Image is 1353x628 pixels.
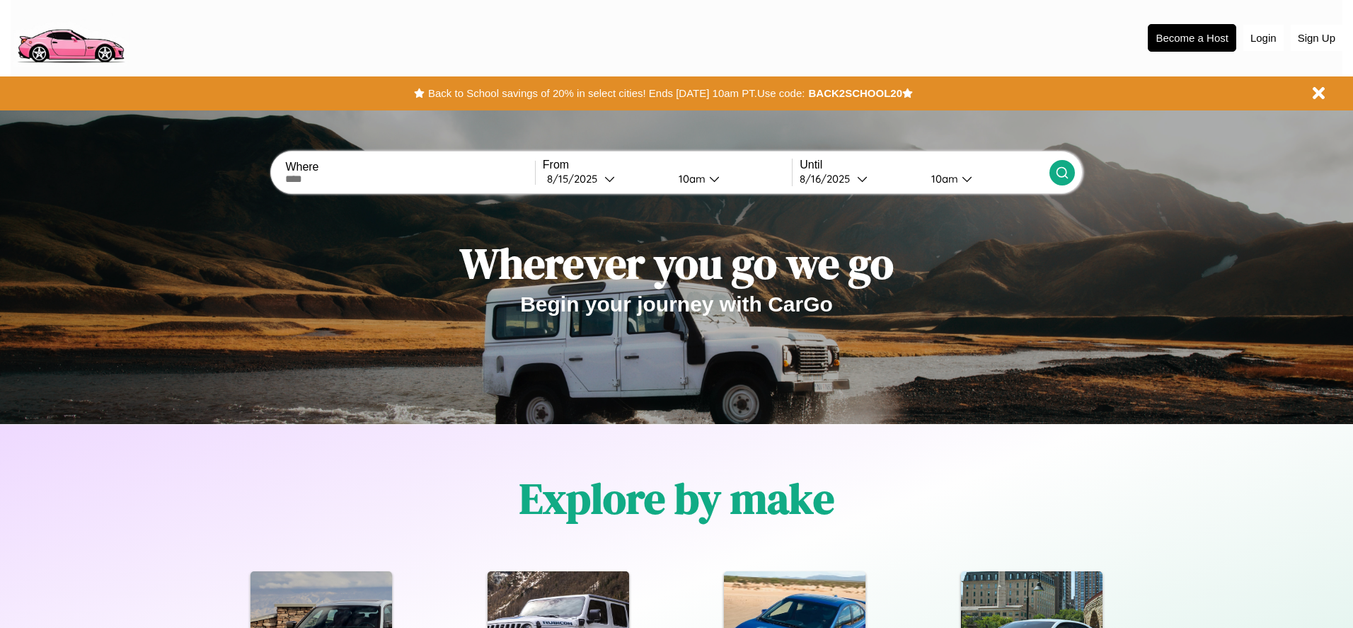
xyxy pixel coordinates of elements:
label: From [543,159,792,171]
img: logo [11,7,130,67]
button: 10am [920,171,1049,186]
button: Become a Host [1148,24,1236,52]
div: 8 / 15 / 2025 [547,172,604,185]
div: 8 / 16 / 2025 [800,172,857,185]
div: 10am [924,172,962,185]
h1: Explore by make [519,469,834,527]
div: 10am [672,172,709,185]
button: Sign Up [1291,25,1342,51]
button: Login [1243,25,1284,51]
button: 8/15/2025 [543,171,667,186]
button: 10am [667,171,792,186]
label: Where [285,161,534,173]
button: Back to School savings of 20% in select cities! Ends [DATE] 10am PT.Use code: [425,84,808,103]
b: BACK2SCHOOL20 [808,87,902,99]
label: Until [800,159,1049,171]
